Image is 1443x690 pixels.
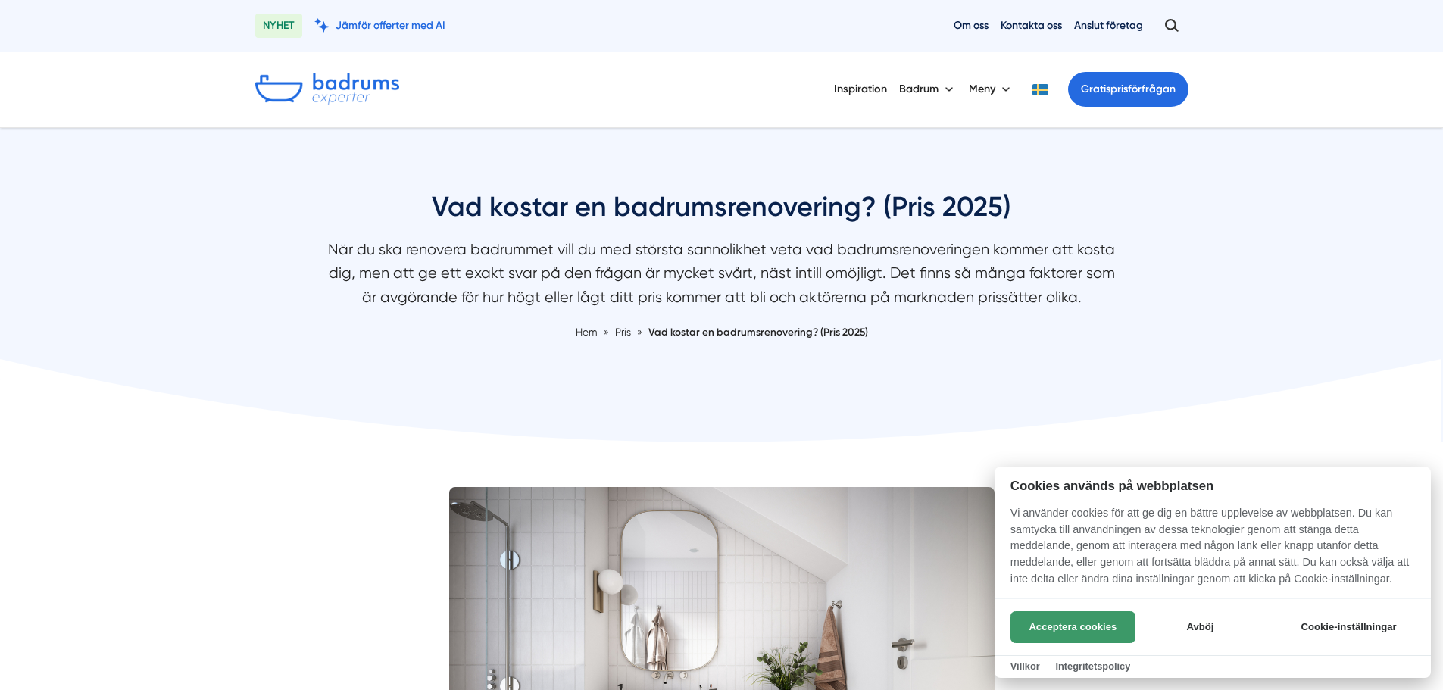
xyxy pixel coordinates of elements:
button: Cookie-inställningar [1282,611,1415,643]
h2: Cookies används på webbplatsen [995,479,1431,493]
a: Villkor [1010,660,1040,672]
a: Integritetspolicy [1055,660,1130,672]
button: Avböj [1140,611,1260,643]
button: Acceptera cookies [1010,611,1135,643]
p: Vi använder cookies för att ge dig en bättre upplevelse av webbplatsen. Du kan samtycka till anvä... [995,505,1431,598]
